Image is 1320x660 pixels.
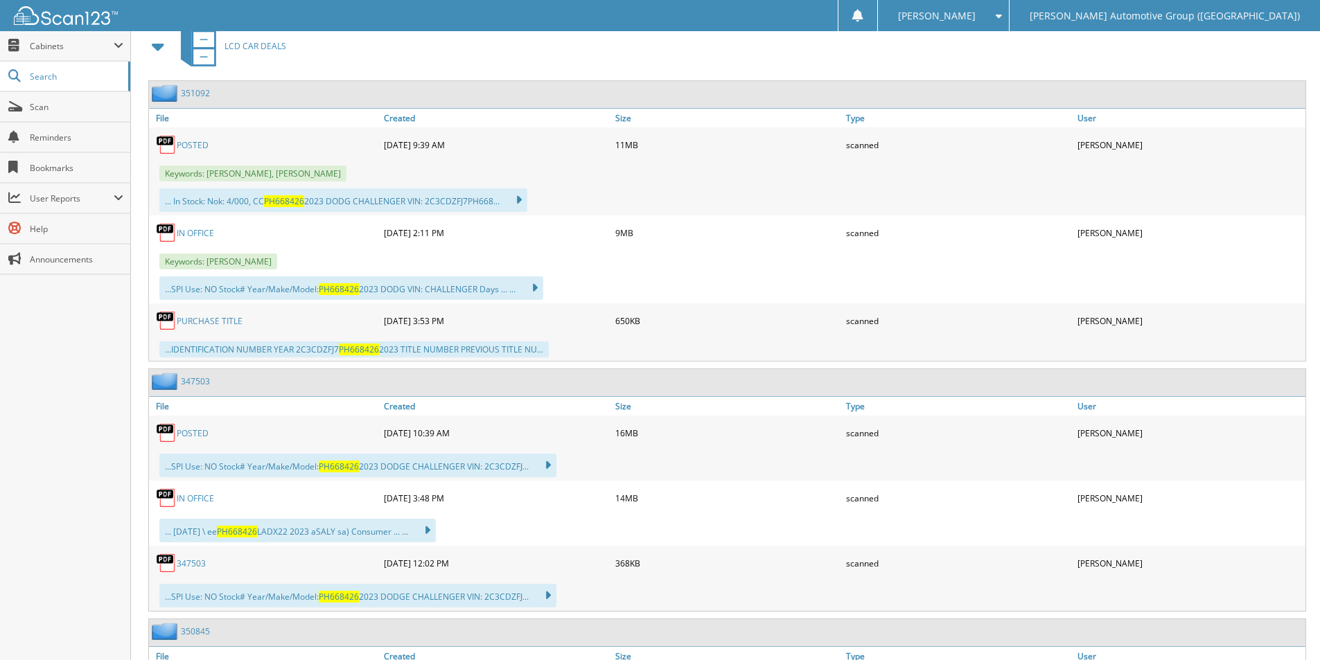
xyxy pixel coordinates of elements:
[30,253,123,265] span: Announcements
[159,454,556,477] div: ...SPI Use: NO Stock# Year/Make/Model: 2023 DODGE CHALLENGER VIN: 2C3CDZFJ...
[177,315,243,327] a: PURCHASE TITLE
[149,397,380,416] a: File
[14,6,118,25] img: scan123-logo-white.svg
[612,549,843,577] div: 368KB
[1074,219,1305,247] div: [PERSON_NAME]
[152,84,181,102] img: folder2.png
[156,488,177,508] img: PDF.png
[612,109,843,127] a: Size
[319,591,359,603] span: PH668426
[380,419,612,447] div: [DATE] 10:39 AM
[149,109,380,127] a: File
[380,219,612,247] div: [DATE] 2:11 PM
[612,397,843,416] a: Size
[177,427,209,439] a: POSTED
[380,549,612,577] div: [DATE] 12:02 PM
[30,132,123,143] span: Reminders
[898,12,976,20] span: [PERSON_NAME]
[159,276,543,300] div: ...SPI Use: NO Stock# Year/Make/Model: 2023 DODG VIN: CHALLENGER Days ... ...
[612,307,843,335] div: 650KB
[380,397,612,416] a: Created
[159,519,436,542] div: ... [DATE] \ ee LADX22 2023 aSALY sa) Consumer ... ...
[152,373,181,390] img: folder2.png
[159,584,556,607] div: ...SPI Use: NO Stock# Year/Make/Model: 2023 DODGE CHALLENGER VIN: 2C3CDZFJ...
[152,623,181,640] img: folder2.png
[30,101,123,113] span: Scan
[159,341,549,357] div: ...IDENTIFICATION NUMBER YEAR 2C3CDZFJ7 2023 TITLE NUMBER PREVIOUS TITLE NU...
[1074,307,1305,335] div: [PERSON_NAME]
[156,553,177,573] img: PDF.png
[843,484,1074,512] div: scanned
[1074,419,1305,447] div: [PERSON_NAME]
[156,134,177,155] img: PDF.png
[1251,594,1320,660] iframe: Chat Widget
[159,188,527,212] div: ... In Stock: Nok: 4/000, CC 2023 DODG CHALLENGER VIN: 2C3CDZFJ7PH668...
[1074,397,1305,416] a: User
[843,397,1074,416] a: Type
[1074,131,1305,159] div: [PERSON_NAME]
[1074,484,1305,512] div: [PERSON_NAME]
[1074,549,1305,577] div: [PERSON_NAME]
[843,109,1074,127] a: Type
[177,492,214,504] a: IN OFFICE
[843,219,1074,247] div: scanned
[156,310,177,331] img: PDF.png
[30,71,121,82] span: Search
[380,131,612,159] div: [DATE] 9:39 AM
[843,549,1074,577] div: scanned
[181,375,210,387] a: 347503
[30,40,114,52] span: Cabinets
[843,131,1074,159] div: scanned
[177,139,209,151] a: POSTED
[843,419,1074,447] div: scanned
[319,283,359,295] span: PH668426
[173,19,286,73] a: LCD CAR DEALS
[159,166,346,181] span: Keywords: [PERSON_NAME], [PERSON_NAME]
[181,625,210,637] a: 350845
[612,219,843,247] div: 9MB
[177,227,214,239] a: IN OFFICE
[30,193,114,204] span: User Reports
[380,109,612,127] a: Created
[30,223,123,235] span: Help
[181,87,210,99] a: 351092
[156,222,177,243] img: PDF.png
[1030,12,1300,20] span: [PERSON_NAME] Automotive Group ([GEOGRAPHIC_DATA])
[380,484,612,512] div: [DATE] 3:48 PM
[843,307,1074,335] div: scanned
[612,131,843,159] div: 11MB
[380,307,612,335] div: [DATE] 3:53 PM
[1074,109,1305,127] a: User
[339,344,379,355] span: PH668426
[159,253,277,269] span: Keywords: [PERSON_NAME]
[156,422,177,443] img: PDF.png
[319,461,359,472] span: PH668426
[264,195,304,207] span: PH668426
[217,526,257,537] span: PH668426
[225,40,286,52] span: LCD CAR DEALS
[612,484,843,512] div: 14MB
[612,419,843,447] div: 16MB
[30,162,123,174] span: Bookmarks
[177,558,206,569] a: 347503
